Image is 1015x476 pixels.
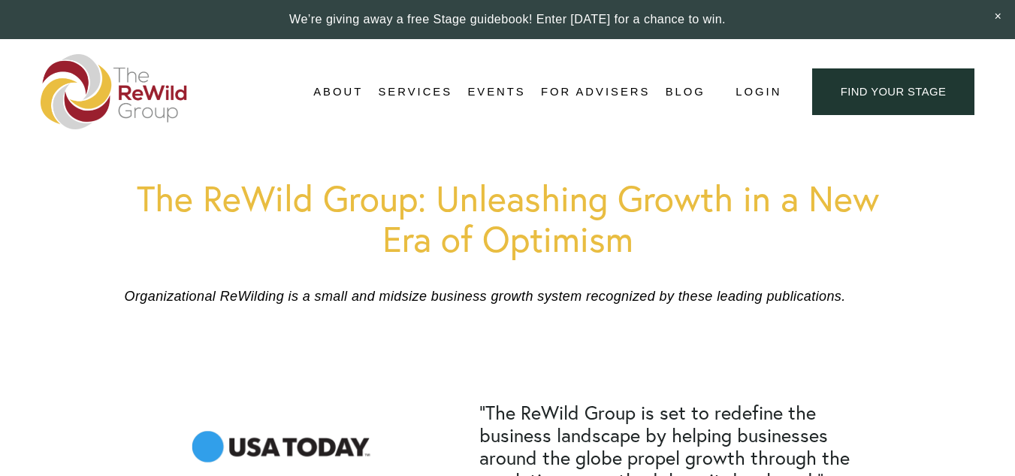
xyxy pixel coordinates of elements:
em: Organizational ReWilding is a small and midsize business growth system recognized by these leadin... [125,289,846,304]
a: folder dropdown [378,80,452,103]
span: Services [378,82,452,102]
a: Events [467,80,525,103]
span: About [313,82,363,102]
a: For Advisers [541,80,650,103]
a: Login [736,82,781,102]
a: find your stage [812,68,974,116]
a: Blog [666,80,705,103]
a: folder dropdown [313,80,363,103]
h1: The ReWild Group: Unleashing Growth in a New Era of Optimism [125,178,891,259]
img: The ReWild Group [41,54,188,129]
